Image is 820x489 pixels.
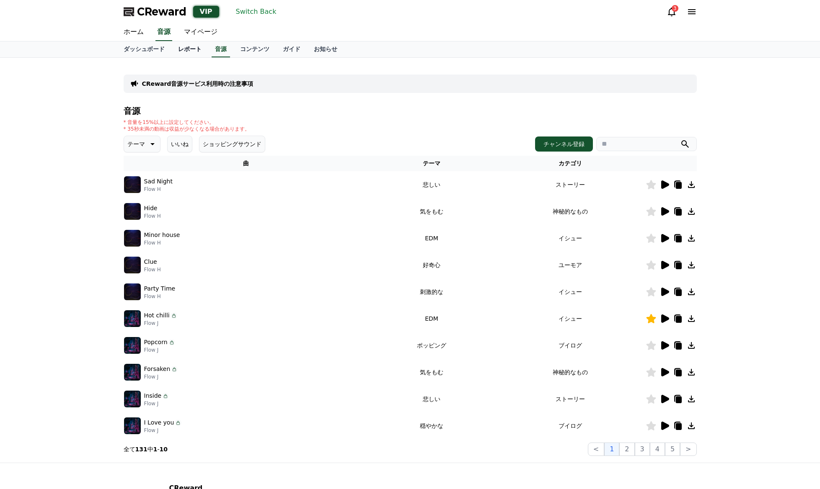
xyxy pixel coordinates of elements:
[124,230,141,247] img: music
[144,320,177,327] p: Flow J
[142,80,254,88] a: CReward音源サービス利用時の注意事項
[171,41,208,57] a: レポート
[604,443,619,456] button: 1
[368,305,494,332] td: EDM
[495,171,646,198] td: ストーリー
[137,5,186,18] span: CReward
[124,445,168,453] p: 全て 中 -
[144,365,171,373] p: Forsaken
[495,156,646,171] th: カテゴリ
[124,310,141,327] img: music
[127,138,145,150] p: テーマ
[124,257,141,273] img: music
[495,332,646,359] td: ブイログ
[368,198,494,225] td: 気をもむ
[144,311,170,320] p: Hot chilli
[495,225,646,252] td: イシュー
[635,443,650,456] button: 3
[588,443,604,456] button: <
[212,41,230,57] a: 音源
[619,443,634,456] button: 2
[667,7,677,17] a: 3
[368,332,494,359] td: ポッピング
[117,41,171,57] a: ダッシュボード
[144,284,176,293] p: Party Time
[368,386,494,412] td: 悲しい
[135,446,147,453] strong: 131
[144,427,182,434] p: Flow J
[124,156,369,171] th: 曲
[124,337,141,354] img: music
[276,41,307,57] a: ガイド
[144,213,161,219] p: Flow H
[177,23,224,41] a: マイページ
[124,364,141,381] img: music
[650,443,665,456] button: 4
[144,338,168,347] p: Popcorn
[144,347,175,353] p: Flow J
[368,359,494,386] td: 気をもむ
[368,156,494,171] th: テーマ
[160,446,168,453] strong: 10
[144,177,173,186] p: Sad Night
[144,418,174,427] p: I Love you
[672,5,678,12] div: 3
[124,176,141,193] img: music
[124,119,250,126] p: * 音量を15%以上に設定してください。
[233,41,276,57] a: コンテンツ
[144,239,180,246] p: Flow H
[495,359,646,386] td: 神秘的なもの
[167,136,192,152] button: いいね
[144,186,173,193] p: Flow H
[144,391,162,400] p: Inside
[233,5,280,18] button: Switch Back
[117,23,150,41] a: ホーム
[368,225,494,252] td: EDM
[680,443,696,456] button: >
[307,41,344,57] a: お知らせ
[124,5,186,18] a: CReward
[124,136,160,152] button: テーマ
[193,6,219,18] div: VIP
[144,293,176,300] p: Flow H
[665,443,680,456] button: 5
[144,266,161,273] p: Flow H
[144,400,169,407] p: Flow J
[124,106,697,116] h4: 音源
[155,23,172,41] a: 音源
[535,136,593,152] button: チャンネル登録
[495,412,646,439] td: ブイログ
[124,126,250,132] p: * 35秒未満の動画は収益が少なくなる場合があります。
[144,257,157,266] p: Clue
[144,231,180,239] p: Minor house
[124,283,141,300] img: music
[153,446,158,453] strong: 1
[368,252,494,278] td: 好奇心
[124,417,141,434] img: music
[124,391,141,407] img: music
[495,305,646,332] td: イシュー
[368,171,494,198] td: 悲しい
[124,203,141,220] img: music
[495,386,646,412] td: ストーリー
[495,252,646,278] td: ユーモア
[495,278,646,305] td: イシュー
[199,136,265,152] button: ショッピングサウンド
[368,278,494,305] td: 刺激的な
[144,373,178,380] p: Flow J
[495,198,646,225] td: 神秘的なもの
[368,412,494,439] td: 穏やかな
[144,204,158,213] p: Hide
